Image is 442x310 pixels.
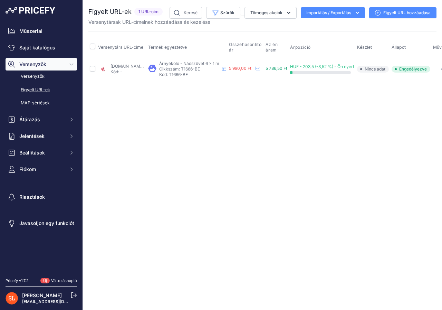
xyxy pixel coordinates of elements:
button: Összehasonlító ár [229,42,263,53]
font: Kód: T1666-BE [159,72,188,77]
font: Árpozíció [290,45,310,50]
font: Pricefy v1.7.2 [6,278,29,283]
a: Javasoljon egy funkciót [6,217,77,229]
font: Jelentések [19,133,45,139]
font: Figyelt URL-ek [88,8,132,15]
font: Versenyzők [19,61,46,67]
font: Műszerfal [19,28,42,34]
font: Riasztások [19,194,45,200]
button: Az én áram [266,42,287,53]
font: Állapot [392,45,406,50]
a: Versenyzők [6,71,77,83]
img: Pricefy logó [6,7,55,14]
font: Figyelt URL-ek [21,87,50,92]
font: Termék egyeztetve [148,45,187,50]
font: Versenytársak URL-címeinek hozzáadása és kezelése [88,19,210,25]
font: Engedélyezve [399,66,427,72]
button: Beállítások [6,147,77,159]
font: Fiókom [19,166,36,172]
font: Összehasonlító ár [229,42,261,53]
font: Beállítások [19,150,45,156]
nav: Oldalsáv [6,25,77,270]
font: MAP-sértések [21,100,50,105]
font: Kód: - [110,69,122,74]
font: Cikkszám: T1666-BE [159,66,200,72]
a: [DOMAIN_NAME][URL] [110,64,155,69]
button: Jelentések [6,130,77,142]
a: Változásnapló [51,278,77,283]
a: Műszerfal [6,25,77,37]
font: Árnyékoló - Nádszövet 6 x 1 m [159,61,219,66]
a: [PERSON_NAME] [22,292,62,298]
font: Új [43,278,47,283]
a: Riasztások [6,191,77,203]
a: Figyelt URL hozzáadása [369,7,436,18]
button: Versenyzők [6,58,77,71]
font: 5 786,50 Ft [266,66,287,71]
button: Árpozíció [290,45,312,50]
button: Átárazás [6,113,77,126]
font: Saját katalógus [19,45,55,50]
a: MAP-sértések [6,97,77,109]
button: Fiókom [6,163,77,176]
font: Szűrők [220,10,234,15]
button: Szűrők [206,7,240,19]
button: Tömeges akciók [244,7,297,19]
font: Tömeges akciók [250,10,282,15]
a: Figyelt URL-ek [6,84,77,96]
a: [EMAIL_ADDRESS][DOMAIN_NAME] [22,299,94,304]
font: Figyelt URL hozzáadása [383,10,431,15]
font: 1 URL-cím [138,9,158,14]
button: Importálás / Exportálás [301,7,365,18]
font: Átárazás [19,116,40,122]
a: Saját katalógus [6,41,77,54]
font: HUF - 203,5 (-3,52 %) - Ön nyert [290,64,354,69]
font: Az én áram [266,42,278,53]
font: Javasoljon egy funkciót [19,220,74,226]
font: Versenyzők [21,74,45,79]
font: Készlet [357,45,372,50]
input: Keresés [170,7,202,19]
font: Versenytárs URL-címe [98,45,143,50]
font: 5 990,00 Ft [229,66,251,71]
font: Nincs adat [365,66,385,72]
font: Importálás / Exportálás [306,10,351,15]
